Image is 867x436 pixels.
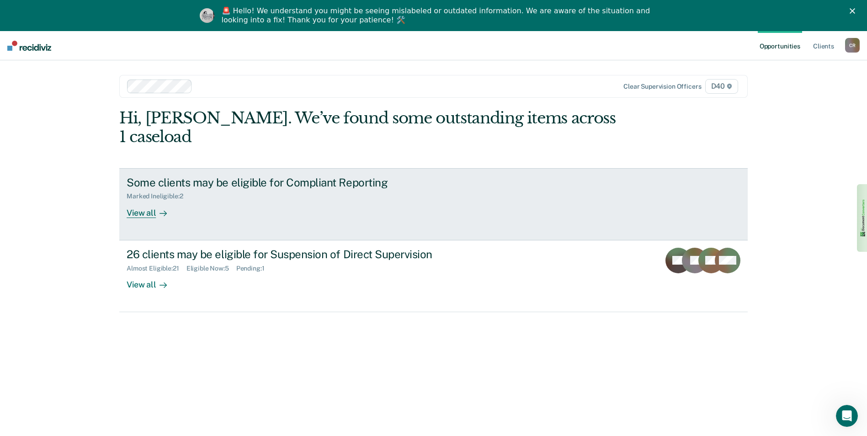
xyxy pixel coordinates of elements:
div: Close [850,8,859,14]
div: C R [845,38,860,53]
a: Opportunities [758,31,802,60]
img: 1EdhxLVo1YiRZ3Z8BN9RqzlQoUKFChUqVNCHvwChSTTdtRxrrAAAAABJRU5ErkJggg== [859,198,866,238]
iframe: Intercom live chat [836,405,858,427]
div: View all [127,272,178,290]
div: Marked Ineligible : 2 [127,192,190,200]
div: 🚨 Hello! We understand you might be seeing mislabeled or outdated information. We are aware of th... [222,6,653,25]
img: Recidiviz [7,41,51,51]
div: Hi, [PERSON_NAME]. We’ve found some outstanding items across 1 caseload [119,109,622,146]
a: 26 clients may be eligible for Suspension of Direct SupervisionAlmost Eligible:21Eligible Now:5Pe... [119,240,748,312]
div: Eligible Now : 5 [186,265,236,272]
img: Profile image for Kim [200,8,214,23]
a: Clients [811,31,836,60]
div: Pending : 1 [236,265,272,272]
div: View all [127,200,178,218]
div: 26 clients may be eligible for Suspension of Direct Supervision [127,248,447,261]
div: Some clients may be eligible for Compliant Reporting [127,176,447,189]
button: CR [845,38,860,53]
div: Clear supervision officers [623,83,701,90]
span: D40 [705,79,738,94]
div: Almost Eligible : 21 [127,265,186,272]
a: Some clients may be eligible for Compliant ReportingMarked Ineligible:2View all [119,168,748,240]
